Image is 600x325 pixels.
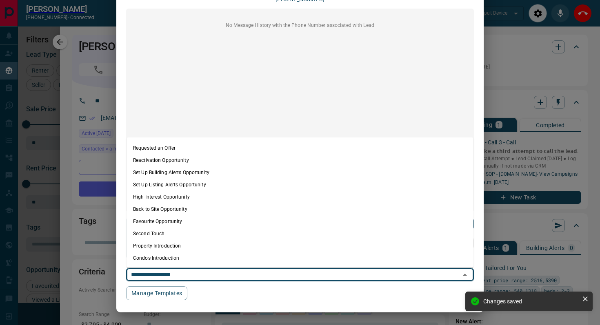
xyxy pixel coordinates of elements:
[483,298,579,305] div: Changes saved
[127,203,473,215] li: Back to Site Opportunity
[127,191,473,203] li: High Interest Opportunity
[127,240,473,252] li: Property Introduction
[127,166,473,179] li: Set Up Building Alerts Opportunity
[131,22,469,29] p: No Message History with the Phone Number associated with Lead
[126,286,187,300] button: Manage Templates
[127,154,473,166] li: Reactivation Opportunity
[127,215,473,228] li: Favourite Opportunity
[127,228,473,240] li: Second Touch
[127,179,473,191] li: Set Up Listing Alerts Opportunity
[459,269,471,281] button: Close
[127,142,473,154] li: Requested an Offer
[127,252,473,264] li: Condos Introduction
